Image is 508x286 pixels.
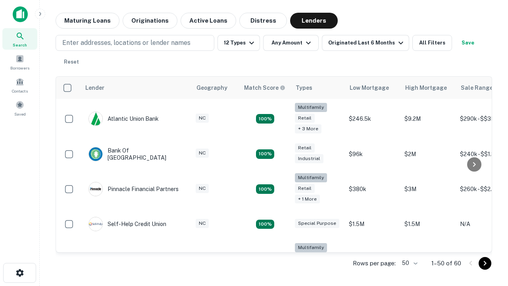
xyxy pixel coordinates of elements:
[196,114,209,123] div: NC
[81,77,192,99] th: Lender
[13,6,28,22] img: capitalize-icon.png
[59,54,84,70] button: Reset
[2,74,37,96] a: Contacts
[56,13,119,29] button: Maturing Loans
[89,112,159,126] div: Atlantic Union Bank
[14,111,26,117] span: Saved
[10,65,29,71] span: Borrowers
[345,139,400,169] td: $96k
[461,83,493,93] div: Sale Range
[89,147,184,161] div: Bank Of [GEOGRAPHIC_DATA]
[256,149,274,159] div: Matching Properties: 15, hasApolloMatch: undefined
[239,13,287,29] button: Distress
[181,13,236,29] button: Active Loans
[295,143,315,153] div: Retail
[345,77,400,99] th: Low Mortgage
[345,239,400,279] td: $246k
[12,88,28,94] span: Contacts
[400,239,456,279] td: $3.2M
[89,112,102,126] img: picture
[89,147,102,161] img: picture
[290,13,338,29] button: Lenders
[192,77,239,99] th: Geography
[405,83,447,93] div: High Mortgage
[400,139,456,169] td: $2M
[295,154,323,163] div: Industrial
[295,184,315,193] div: Retail
[431,259,461,268] p: 1–50 of 60
[455,35,481,51] button: Save your search to get updates of matches that match your search criteria.
[400,77,456,99] th: High Mortgage
[2,51,37,73] a: Borrowers
[62,38,190,48] p: Enter addresses, locations or lender names
[123,13,177,29] button: Originations
[399,257,419,269] div: 50
[295,243,327,252] div: Multifamily
[296,83,312,93] div: Types
[2,28,37,50] a: Search
[400,99,456,139] td: $9.2M
[89,217,166,231] div: Self-help Credit Union
[412,35,452,51] button: All Filters
[295,173,327,182] div: Multifamily
[256,114,274,124] div: Matching Properties: 10, hasApolloMatch: undefined
[400,169,456,209] td: $3M
[295,219,339,228] div: Special Purpose
[263,35,319,51] button: Any Amount
[291,77,345,99] th: Types
[244,83,285,92] div: Capitalize uses an advanced AI algorithm to match your search with the best lender. The match sco...
[295,103,327,112] div: Multifamily
[295,124,321,133] div: + 3 more
[479,257,491,270] button: Go to next page
[89,252,153,267] div: The Fidelity Bank
[13,42,27,48] span: Search
[239,77,291,99] th: Capitalize uses an advanced AI algorithm to match your search with the best lender. The match sco...
[345,209,400,239] td: $1.5M
[196,149,209,158] div: NC
[217,35,260,51] button: 12 Types
[256,184,274,194] div: Matching Properties: 17, hasApolloMatch: undefined
[89,217,102,231] img: picture
[295,195,320,204] div: + 1 more
[244,83,284,92] h6: Match Score
[345,169,400,209] td: $380k
[400,209,456,239] td: $1.5M
[89,182,179,196] div: Pinnacle Financial Partners
[468,222,508,261] iframe: Chat Widget
[85,83,104,93] div: Lender
[328,38,406,48] div: Originated Last 6 Months
[353,259,396,268] p: Rows per page:
[196,184,209,193] div: NC
[2,97,37,119] a: Saved
[56,35,214,51] button: Enter addresses, locations or lender names
[89,182,102,196] img: picture
[256,220,274,229] div: Matching Properties: 11, hasApolloMatch: undefined
[196,83,227,93] div: Geography
[350,83,389,93] div: Low Mortgage
[295,114,315,123] div: Retail
[322,35,409,51] button: Originated Last 6 Months
[196,219,209,228] div: NC
[345,99,400,139] td: $246.5k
